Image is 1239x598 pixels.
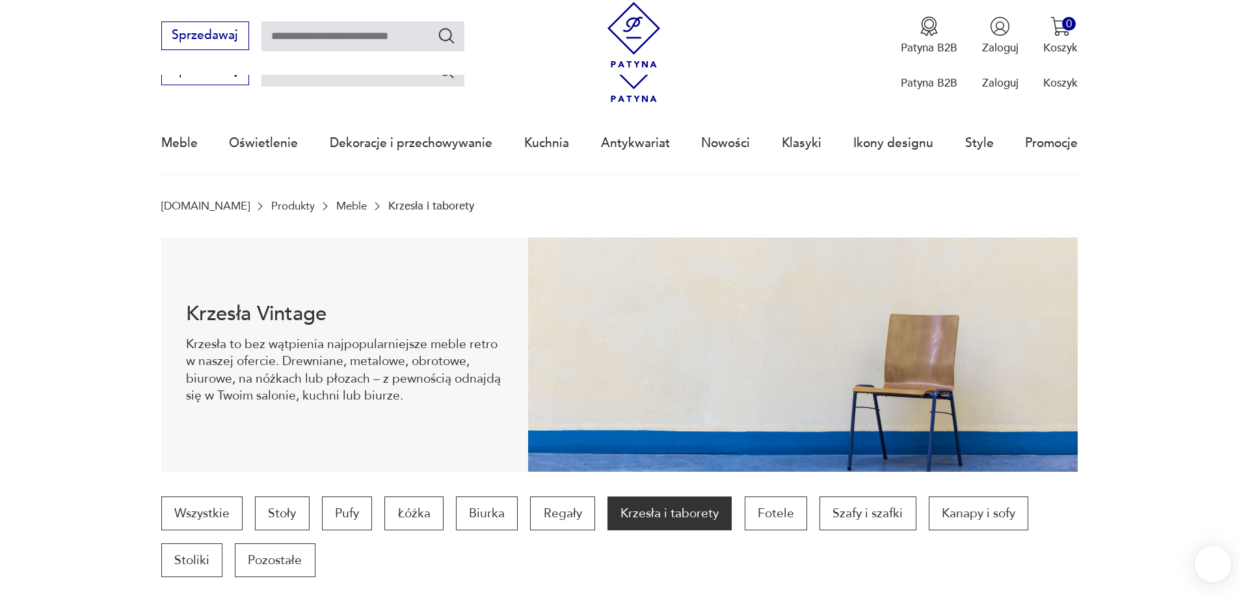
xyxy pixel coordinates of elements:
a: Stoły [255,496,309,530]
p: Krzesła i taborety [388,200,474,212]
a: Szafy i szafki [819,496,916,530]
a: Pozostałe [235,543,315,577]
img: Ikonka użytkownika [990,16,1010,36]
img: Patyna - sklep z meblami i dekoracjami vintage [601,2,667,68]
a: Meble [161,113,198,173]
a: Kanapy i sofy [929,496,1028,530]
p: Krzesła to bez wątpienia najpopularniejsze meble retro w naszej ofercie. Drewniane, metalowe, obr... [186,336,503,405]
img: Ikona koszyka [1050,16,1071,36]
div: 0 [1062,17,1076,31]
p: Zaloguj [982,40,1019,55]
a: Łóżka [384,496,443,530]
a: Produkty [271,200,315,212]
p: Patyna B2B [901,75,957,90]
button: Szukaj [437,61,456,80]
a: Pufy [322,496,372,530]
a: Meble [336,200,367,212]
button: 0Koszyk [1043,16,1078,55]
a: Dekoracje i przechowywanie [330,113,492,173]
a: Sprzedawaj [161,31,249,42]
a: Kuchnia [524,113,569,173]
a: Regały [530,496,594,530]
a: Nowości [701,113,750,173]
a: Style [965,113,994,173]
h1: Krzesła Vintage [186,305,503,323]
a: Ikona medaluPatyna B2B [901,16,957,55]
a: Oświetlenie [229,113,298,173]
p: Koszyk [1043,40,1078,55]
a: Wszystkie [161,496,243,530]
a: Promocje [1025,113,1078,173]
p: Zaloguj [982,75,1019,90]
a: Sprzedawaj [161,66,249,77]
iframe: Smartsupp widget button [1195,546,1231,582]
button: Patyna B2B [901,16,957,55]
img: bc88ca9a7f9d98aff7d4658ec262dcea.jpg [528,238,1078,472]
p: Patyna B2B [901,40,957,55]
p: Koszyk [1043,75,1078,90]
a: Antykwariat [601,113,670,173]
button: Sprzedawaj [161,21,249,50]
a: Ikony designu [853,113,933,173]
a: Fotele [745,496,807,530]
a: Biurka [456,496,518,530]
button: Zaloguj [982,16,1019,55]
a: Stoliki [161,543,222,577]
img: Ikona medalu [919,16,939,36]
a: [DOMAIN_NAME] [161,200,250,212]
a: Klasyki [782,113,821,173]
a: Krzesła i taborety [607,496,732,530]
button: Szukaj [437,26,456,45]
